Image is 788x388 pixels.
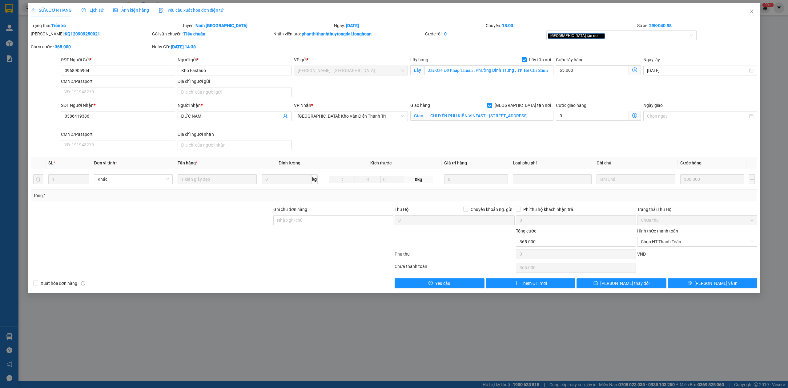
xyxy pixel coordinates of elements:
[556,111,629,121] input: Cước giao hàng
[178,131,291,138] div: Địa chỉ người nhận
[302,31,372,36] b: phanthithanhthuytongdai.longhoan
[273,30,424,37] div: Nhân viên tạo:
[82,8,103,13] span: Lịch sử
[380,176,404,183] input: C
[113,8,149,13] span: Ảnh kiện hàng
[178,140,291,150] input: Địa chỉ của người nhận
[33,192,304,199] div: Tổng: 1
[548,33,605,39] span: [GEOGRAPHIC_DATA] tận nơi
[61,78,175,85] div: CMND/Passport
[597,174,675,184] input: Ghi Chú
[510,157,594,169] th: Loại phụ phí
[333,22,485,29] div: Ngày:
[647,113,748,119] input: Ngày giao
[65,31,100,36] b: KQ120909250021
[637,206,757,213] div: Trạng thái Thu Hộ
[637,228,678,233] label: Hình thức thanh toán
[33,174,43,184] button: delete
[51,23,66,28] b: Trên xe
[346,23,359,28] b: [DATE]
[152,30,272,37] div: Gói vận chuyển:
[98,175,169,184] span: Khác
[394,263,515,274] div: Chưa thanh toán
[159,8,224,13] span: Yêu cầu xuất hóa đơn điện tử
[632,67,637,72] span: dollar-circle
[514,281,518,286] span: plus
[55,44,71,49] b: 365.000
[668,278,758,288] button: printer[PERSON_NAME] và In
[195,23,247,28] b: Nam [GEOGRAPHIC_DATA]
[502,23,513,28] b: 18:00
[294,56,408,63] div: VP gửi
[643,57,660,62] label: Ngày lấy
[556,57,584,62] label: Cước lấy hàng
[178,160,198,165] span: Tên hàng
[694,280,738,287] span: [PERSON_NAME] và In
[298,66,404,75] span: Hồ Chí Minh : Kho Quận 12
[81,281,85,285] span: info-circle
[425,30,545,37] div: Cước rồi :
[641,216,754,225] span: Chưa thu
[444,174,508,184] input: 0
[444,160,467,165] span: Giá trị hàng
[492,102,553,109] span: [GEOGRAPHIC_DATA] tận nơi
[743,3,760,20] button: Close
[556,103,586,108] label: Cước giao hàng
[637,252,646,257] span: VND
[273,207,307,212] label: Ghi chú đơn hàng
[594,157,678,169] th: Ghi chú
[680,160,702,165] span: Cước hàng
[183,31,205,36] b: Tiêu chuẩn
[527,56,553,63] span: Lấy tận nơi
[113,8,118,12] span: picture
[641,237,754,246] span: Chọn HT Thanh Toán
[516,228,536,233] span: Tổng cước
[294,103,311,108] span: VP Nhận
[486,278,576,288] button: plusThêm ĐH mới
[521,206,576,213] span: Phí thu hộ khách nhận trả
[485,22,637,29] div: Chuyến:
[312,174,318,184] span: kg
[599,34,602,37] span: close
[632,113,637,118] span: dollar-circle
[31,8,72,13] span: SỬA ĐƠN HÀNG
[395,278,484,288] button: exclamation-circleYêu cầu
[749,9,754,14] span: close
[30,22,182,29] div: Trạng thái:
[48,160,53,165] span: SL
[178,174,256,184] input: VD: Bàn, Ghế
[182,22,333,29] div: Tuyến:
[94,160,117,165] span: Đơn vị tính
[577,278,666,288] button: save[PERSON_NAME] thay đổi
[298,111,404,121] span: Hà Nội: Kho Văn Điển Thanh Trì
[521,280,547,287] span: Thêm ĐH mới
[178,56,291,63] div: Người gửi
[159,8,164,13] img: icon
[428,281,433,286] span: exclamation-circle
[410,103,430,108] span: Giao hàng
[395,207,409,212] span: Thu Hộ
[178,87,291,97] input: Địa chỉ của người gửi
[152,43,272,50] div: Ngày GD:
[647,67,748,74] input: Ngày lấy
[444,31,447,36] b: 0
[404,176,433,183] span: 0kg
[593,281,598,286] span: save
[680,174,744,184] input: 0
[178,78,291,85] div: Địa chỉ người gửi
[649,23,672,28] b: 29K-040.98
[410,57,428,62] span: Lấy hàng
[600,280,649,287] span: [PERSON_NAME] thay đổi
[279,160,300,165] span: Định lượng
[178,102,291,109] div: Người nhận
[556,65,629,75] input: Cước lấy hàng
[273,215,393,225] input: Ghi chú đơn hàng
[31,30,151,37] div: [PERSON_NAME]:
[643,103,663,108] label: Ngày giao
[468,206,515,213] span: Chuyển khoản ng. gửi
[688,281,692,286] span: printer
[355,176,381,183] input: R
[410,111,427,121] span: Giao
[61,131,175,138] div: CMND/Passport
[31,8,35,12] span: edit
